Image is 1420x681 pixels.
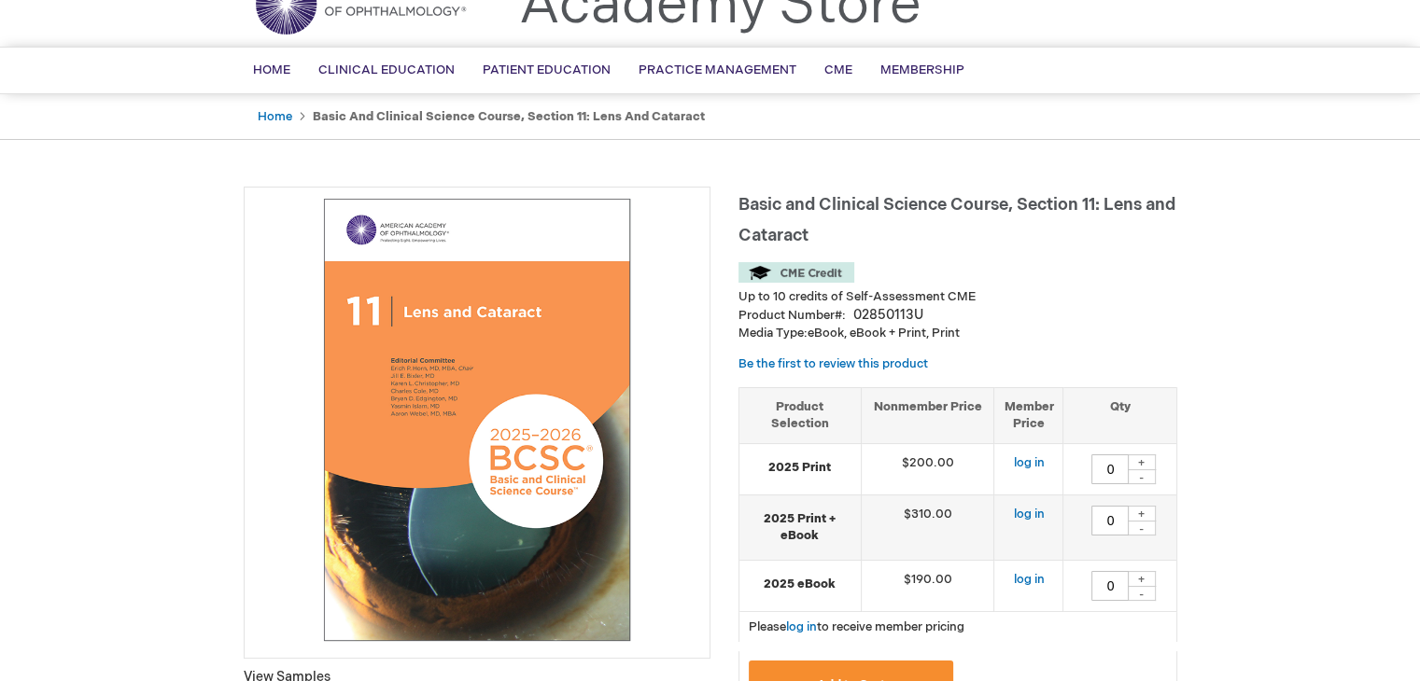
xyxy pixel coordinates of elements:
[738,262,854,283] img: CME Credit
[749,459,851,477] strong: 2025 Print
[994,387,1063,443] th: Member Price
[1013,572,1044,587] a: log in
[853,306,923,325] div: 02850113U
[1013,455,1044,470] a: log in
[254,197,700,643] img: Basic and Clinical Science Course, Section 11: Lens and Cataract
[861,387,994,443] th: Nonmember Price
[738,326,808,340] strong: Media Type:
[1128,454,1156,470] div: +
[786,619,817,634] a: log in
[861,494,994,560] td: $310.00
[749,576,851,593] strong: 2025 eBook
[1128,506,1156,521] div: +
[1063,387,1176,443] th: Qty
[1091,571,1129,601] input: Qty
[738,325,1177,342] p: eBook, eBook + Print, Print
[258,109,292,124] a: Home
[749,510,851,545] strong: 2025 Print + eBook
[318,63,455,77] span: Clinical Education
[880,63,964,77] span: Membership
[253,63,290,77] span: Home
[861,560,994,611] td: $190.00
[1128,521,1156,535] div: -
[738,308,846,323] strong: Product Number
[738,356,928,371] a: Be the first to review this product
[1128,586,1156,601] div: -
[483,63,611,77] span: Patient Education
[1091,454,1129,484] input: Qty
[1091,506,1129,535] input: Qty
[749,619,964,634] span: Please to receive member pricing
[861,443,994,494] td: $200.00
[738,288,1177,306] li: Up to 10 credits of Self-Assessment CME
[1128,469,1156,484] div: -
[639,63,796,77] span: Practice Management
[1128,571,1156,587] div: +
[313,109,705,124] strong: Basic and Clinical Science Course, Section 11: Lens and Cataract
[824,63,852,77] span: CME
[738,195,1175,245] span: Basic and Clinical Science Course, Section 11: Lens and Cataract
[739,387,862,443] th: Product Selection
[1013,507,1044,521] a: log in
